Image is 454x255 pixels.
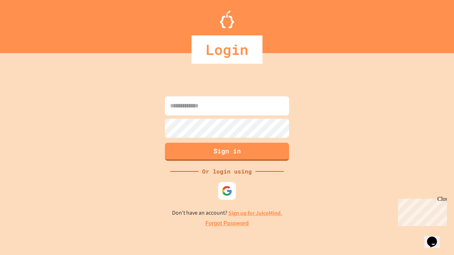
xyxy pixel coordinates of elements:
button: Sign in [165,143,289,161]
div: Chat with us now!Close [3,3,49,45]
iframe: chat widget [424,227,447,248]
img: Logo.svg [220,11,234,28]
div: Login [192,35,262,64]
div: Or login using [199,167,255,176]
iframe: chat widget [395,196,447,226]
p: Don't have an account? [172,209,282,217]
a: Sign up for JuiceMind. [228,209,282,217]
img: google-icon.svg [222,186,232,196]
a: Forgot Password [205,219,249,228]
